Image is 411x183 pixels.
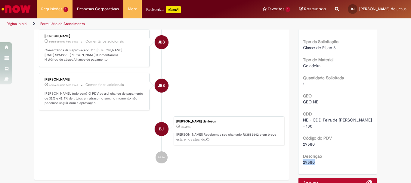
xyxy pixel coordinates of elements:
[176,120,281,123] div: [PERSON_NAME] de Jesus
[146,6,181,13] div: Padroniza
[303,81,304,87] span: 1
[303,117,373,129] span: NE - CDD Feira de [PERSON_NAME] - 180
[155,122,168,136] div: Brendan Borges de Jesus
[303,141,315,147] span: 29580
[49,83,78,87] time: 01/10/2025 13:51:14
[176,132,281,142] p: [PERSON_NAME]! Recebemos seu chamado R13585642 e em breve estaremos atuando.
[39,24,284,169] ul: Histórico de tíquete
[155,79,168,93] div: Jacqueline Batista Shiota
[49,40,78,43] time: 01/10/2025 13:51:29
[166,6,181,13] p: +GenAi
[303,75,344,80] b: Quantidade Solicitada
[299,6,326,12] a: Rascunhos
[303,111,312,117] b: CDD
[45,91,145,106] p: [PERSON_NAME], tudo bem? O PDV possui chance de pagamento de 32% e 42,9% de títulos em atraso no ...
[304,6,326,12] span: Rascunhos
[303,135,332,141] b: Código do PDV
[303,159,315,165] span: 29580
[49,83,78,87] span: cerca de uma hora atrás
[159,122,164,136] span: BJ
[77,6,119,12] span: Despesas Corporativas
[85,39,124,44] small: Comentários adicionais
[303,153,322,159] b: Descrição
[45,78,145,81] div: [PERSON_NAME]
[359,6,406,11] span: [PERSON_NAME] de Jesus
[303,45,336,50] span: Classe de Risco 6
[181,125,190,129] span: 3h atrás
[303,93,312,99] b: GEO
[303,57,333,62] b: Tipo de Material
[49,40,78,43] span: cerca de uma hora atrás
[85,82,124,87] small: Comentários adicionais
[155,35,168,49] div: Jacqueline Batista Shiota
[45,48,145,62] p: Comentários da Reprovação: Por [PERSON_NAME] [DATE] 13:51:29 - [PERSON_NAME] (Comentários) Histór...
[5,18,270,30] ul: Trilhas de página
[158,35,165,49] span: JBS
[45,34,145,38] div: [PERSON_NAME]
[1,3,32,15] img: ServiceNow
[39,116,284,145] li: Brendan Borges de Jesus
[7,21,27,26] a: Página inicial
[41,6,62,12] span: Requisições
[268,6,284,12] span: Favoritos
[158,78,165,93] span: JBS
[303,63,320,68] span: Geladeira
[286,7,290,12] span: 1
[63,7,68,12] span: 1
[303,39,338,44] b: Tipo da Solicitação
[303,99,318,105] span: GEO NE
[128,6,137,12] span: More
[351,7,354,11] span: BJ
[40,21,85,26] a: Formulário de Atendimento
